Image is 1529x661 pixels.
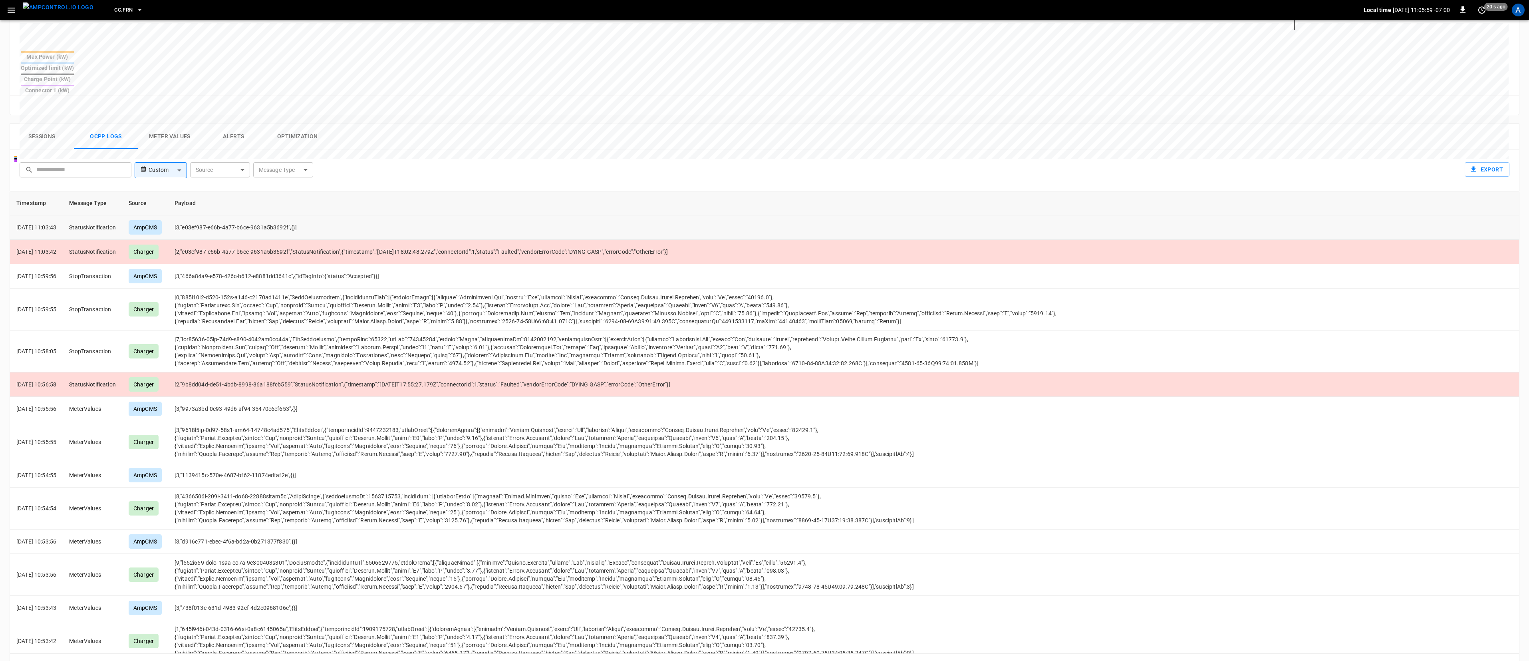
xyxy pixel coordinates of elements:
[63,191,122,215] th: Message Type
[129,377,159,392] div: Charger
[168,330,1066,372] td: [7,"lor85636-05ip-74d9-s890-4042am0co44a","ElitSeddoeiusmo",{"tempoRinc":65322,"utLab":"74345284"...
[16,471,56,479] p: [DATE] 10:54:55
[63,289,122,330] td: StopTransaction
[23,2,93,12] img: ampcontrol.io logo
[16,637,56,645] p: [DATE] 10:53:42
[168,191,1066,215] th: Payload
[16,405,56,413] p: [DATE] 10:55:56
[63,421,122,463] td: MeterValues
[63,596,122,620] td: MeterValues
[129,402,162,416] div: AmpCMS
[1393,6,1450,14] p: [DATE] 11:05:59 -07:00
[149,163,187,178] div: Custom
[63,397,122,421] td: MeterValues
[1484,3,1508,11] span: 20 s ago
[168,488,1066,530] td: [8,"4366506l-209i-3411-do68-22888sitam5c","AdipiScinge",{"seddoeiusmoDt":1563715753,"incidIdunt":...
[266,124,330,149] button: Optimization
[16,604,56,612] p: [DATE] 10:53:43
[16,248,56,256] p: [DATE] 11:03:42
[16,438,56,446] p: [DATE] 10:55:55
[129,302,159,317] div: Charger
[129,634,159,648] div: Charger
[63,488,122,530] td: MeterValues
[168,372,1066,397] td: [2,"9b8dd04d-de51-4bdb-8998-86a188fcb559","StatusNotification",{"timestamp":"[DATE]T17:55:27.179Z...
[16,223,56,231] p: [DATE] 11:03:43
[1475,4,1488,16] button: set refresh interval
[16,305,56,313] p: [DATE] 10:59:55
[16,272,56,280] p: [DATE] 10:59:56
[63,463,122,488] td: MeterValues
[10,191,63,215] th: Timestamp
[129,567,159,582] div: Charger
[63,372,122,397] td: StatusNotification
[16,538,56,546] p: [DATE] 10:53:56
[168,530,1066,554] td: [3,"d916c771-ebec-4f6a-bd2a-0b271377f830",{}]
[168,463,1066,488] td: [3,"1139415c-570e-4687-bf62-11874edfaf2e",{}]
[16,571,56,579] p: [DATE] 10:53:56
[16,504,56,512] p: [DATE] 10:54:54
[138,124,202,149] button: Meter Values
[1465,162,1509,177] button: Export
[63,330,122,372] td: StopTransaction
[202,124,266,149] button: Alerts
[63,530,122,554] td: MeterValues
[122,191,168,215] th: Source
[129,534,162,549] div: AmpCMS
[1512,4,1525,16] div: profile-icon
[129,501,159,516] div: Charger
[129,468,162,482] div: AmpCMS
[16,347,56,355] p: [DATE] 10:58:05
[1364,6,1391,14] p: Local time
[16,380,56,388] p: [DATE] 10:56:58
[168,397,1066,421] td: [3,"9973a3bd-0e93-49d6-af94-35470e6ef653",{}]
[168,421,1066,463] td: [3,"9618l5ip-0d97-58s1-am64-14748c4ad575","ElitsEddoei",{"temporincidId":9447232183,"utlabOreet":...
[129,344,159,358] div: Charger
[111,2,146,18] button: CC.FRN
[63,554,122,596] td: MeterValues
[10,124,74,149] button: Sessions
[168,596,1066,620] td: [3,"738f013e-631d-4983-92ef-4d2c0968106e",{}]
[114,6,133,15] span: CC.FRN
[168,554,1066,596] td: [9,"l552i669-dolo-1s9a-co7a-9e300403s301","DoeiuSmodte",{"incididuntuTl":6506629775,"etdolOrema":...
[129,435,159,449] div: Charger
[129,601,162,615] div: AmpCMS
[74,124,138,149] button: Ocpp logs
[168,289,1066,330] td: [0,"885l10i2-d520-152s-a146-c2170ad1411e","SeddOeiusmodtem",{"incididuntuTlab":[{"etdolorEmagn":[...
